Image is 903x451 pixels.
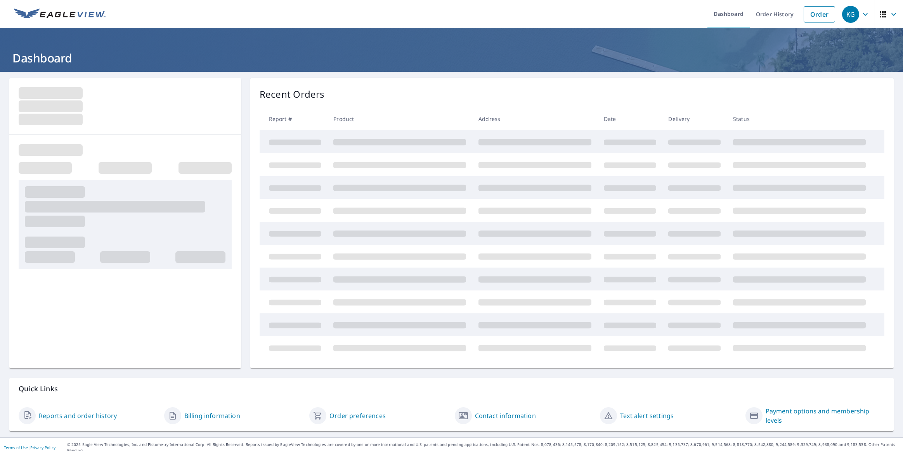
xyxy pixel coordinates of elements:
h1: Dashboard [9,50,894,66]
a: Terms of Use [4,445,28,450]
p: Quick Links [19,384,884,394]
th: Report # [260,107,328,130]
div: KG [842,6,859,23]
th: Address [472,107,598,130]
img: EV Logo [14,9,106,20]
a: Reports and order history [39,411,117,420]
a: Text alert settings [620,411,674,420]
a: Privacy Policy [30,445,55,450]
th: Product [327,107,472,130]
th: Date [598,107,662,130]
p: | [4,445,55,450]
a: Contact information [475,411,536,420]
a: Order [804,6,835,22]
a: Order preferences [329,411,386,420]
a: Payment options and membership levels [766,406,885,425]
p: Recent Orders [260,87,325,101]
th: Delivery [662,107,727,130]
th: Status [727,107,872,130]
a: Billing information [184,411,240,420]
